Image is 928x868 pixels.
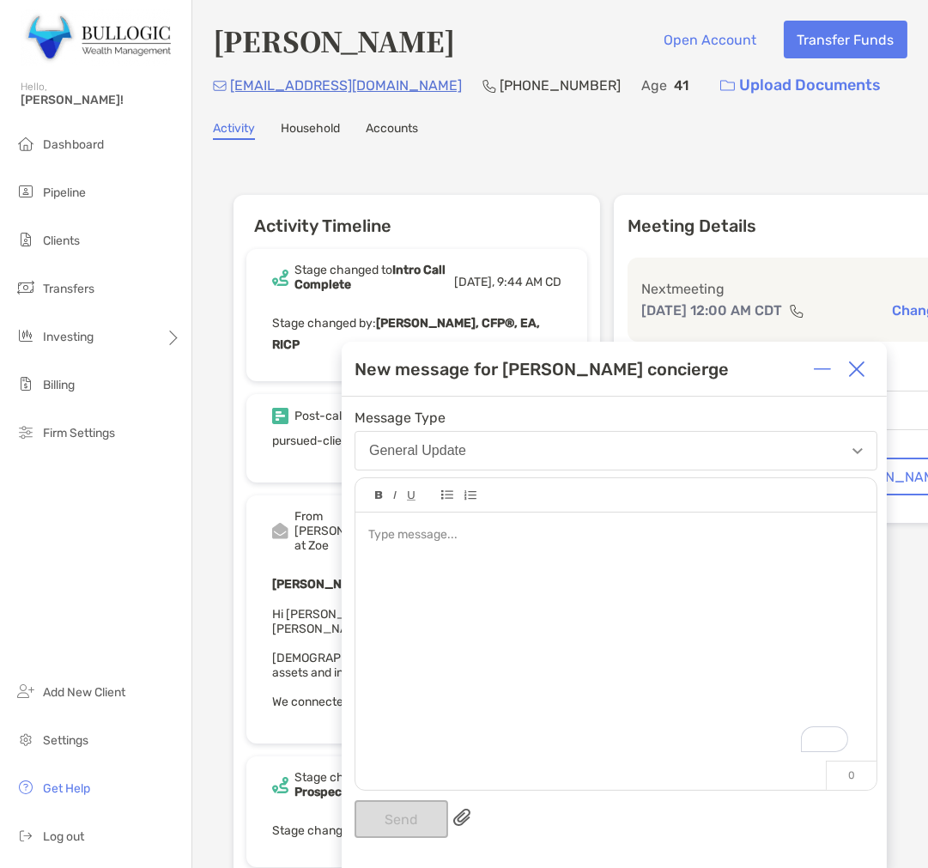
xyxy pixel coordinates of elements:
a: Activity [213,121,255,140]
a: Household [281,121,340,140]
img: Open dropdown arrow [852,448,863,454]
img: get-help icon [15,777,36,798]
span: Investing [43,330,94,344]
img: transfers icon [15,277,36,298]
p: 41 [674,75,688,96]
img: Editor control icon [407,491,415,501]
img: pipeline icon [15,181,36,202]
a: Accounts [366,121,418,140]
span: [PERSON_NAME]! [21,93,181,107]
button: Open Account [651,21,770,58]
img: Editor control icon [393,491,397,500]
span: Pipeline [43,185,86,200]
div: Stage changed to [294,263,454,292]
img: firm-settings icon [15,422,36,442]
img: dashboard icon [15,133,36,154]
span: Firm Settings [43,426,115,440]
img: Phone Icon [482,79,496,93]
p: Stage changed by: [272,313,561,355]
span: Clients [43,234,80,248]
button: General Update [355,431,877,470]
img: investing icon [15,325,36,346]
span: Transfers [43,282,94,296]
img: Zoe Logo [21,7,171,69]
span: Add New Client [43,685,125,700]
img: Close [848,361,865,378]
b: New Prospect [294,770,417,799]
img: logout icon [15,825,36,846]
span: Message Type [355,410,877,426]
span: Settings [43,733,88,748]
div: From [PERSON_NAME] at Zoe [294,509,391,553]
img: Event icon [272,270,288,286]
span: Dashboard [43,137,104,152]
b: Intro Call Complete [294,263,446,292]
b: [PERSON_NAME], CFP®, EA, RICP [272,316,540,352]
div: New message for [PERSON_NAME] concierge [355,359,729,379]
span: Get Help [43,781,90,796]
p: [EMAIL_ADDRESS][DOMAIN_NAME] [230,75,462,96]
img: communication type [789,304,804,318]
p: 0 [826,761,876,790]
img: Event icon [272,523,288,539]
span: [DATE], [454,275,494,289]
p: [PHONE_NUMBER] [500,75,621,96]
img: button icon [720,80,735,92]
img: clients icon [15,229,36,250]
span: pursued-client [272,434,353,448]
span: Hi [PERSON_NAME], connecting you with [PERSON_NAME], here are the details: [DEMOGRAPHIC_DATA], li... [272,607,548,709]
img: add_new_client icon [15,681,36,701]
img: Email Icon [213,81,227,91]
h4: [PERSON_NAME] [213,21,455,60]
h6: Activity Timeline [234,195,600,236]
span: Log out [43,829,84,844]
button: Transfer Funds [784,21,907,58]
p: Age [641,75,667,96]
img: Event icon [272,777,288,793]
p: Stage changed by: [272,820,561,841]
img: Event icon [272,408,288,424]
b: [PERSON_NAME] [272,577,372,592]
img: paperclip attachments [453,809,470,826]
img: Expand or collapse [814,361,831,378]
img: Editor control icon [464,490,476,501]
img: Editor control icon [441,490,453,500]
p: [DATE] 12:00 AM CDT [641,300,782,321]
div: General Update [369,443,466,458]
a: Upload Documents [709,67,892,104]
img: Editor control icon [375,491,383,500]
img: settings icon [15,729,36,750]
div: Post-call survey filled. [294,409,416,423]
span: Billing [43,378,75,392]
img: billing icon [15,373,36,394]
div: Stage changed to [294,770,459,799]
span: 9:44 AM CD [497,275,561,289]
div: To enrich screen reader interactions, please activate Accessibility in Grammarly extension settings [355,513,876,773]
